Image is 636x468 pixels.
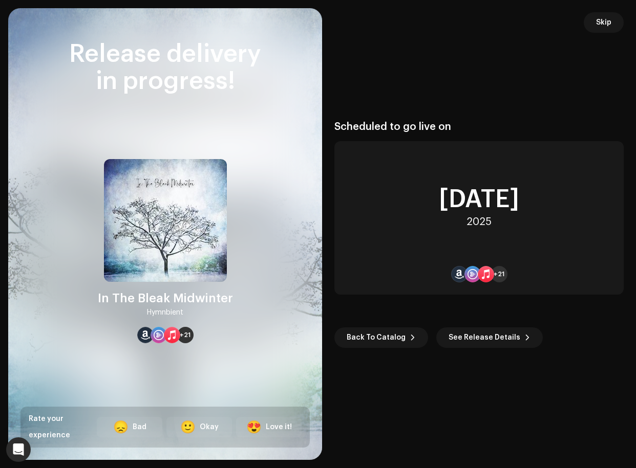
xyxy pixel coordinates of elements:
[113,421,129,433] div: 😞
[334,327,428,348] button: Back To Catalog
[29,415,70,439] span: Rate your experience
[467,216,492,228] div: 2025
[104,159,227,282] img: 3b4e66f5-8a3c-45e1-9468-2bcf3c12ea70
[266,422,292,433] div: Love it!
[347,327,406,348] span: Back To Catalog
[200,422,219,433] div: Okay
[180,331,190,339] span: +21
[334,121,624,133] div: Scheduled to go live on
[494,270,504,278] span: +21
[20,41,310,95] div: Release delivery in progress!
[6,437,31,462] div: Open Intercom Messenger
[436,327,543,348] button: See Release Details
[180,421,196,433] div: 🙂
[98,290,233,306] div: In The Bleak Midwinter
[147,306,183,319] div: Hymnbient
[449,327,520,348] span: See Release Details
[584,12,624,33] button: Skip
[246,421,262,433] div: 😍
[133,422,146,433] div: Bad
[439,187,519,212] div: [DATE]
[596,12,611,33] span: Skip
